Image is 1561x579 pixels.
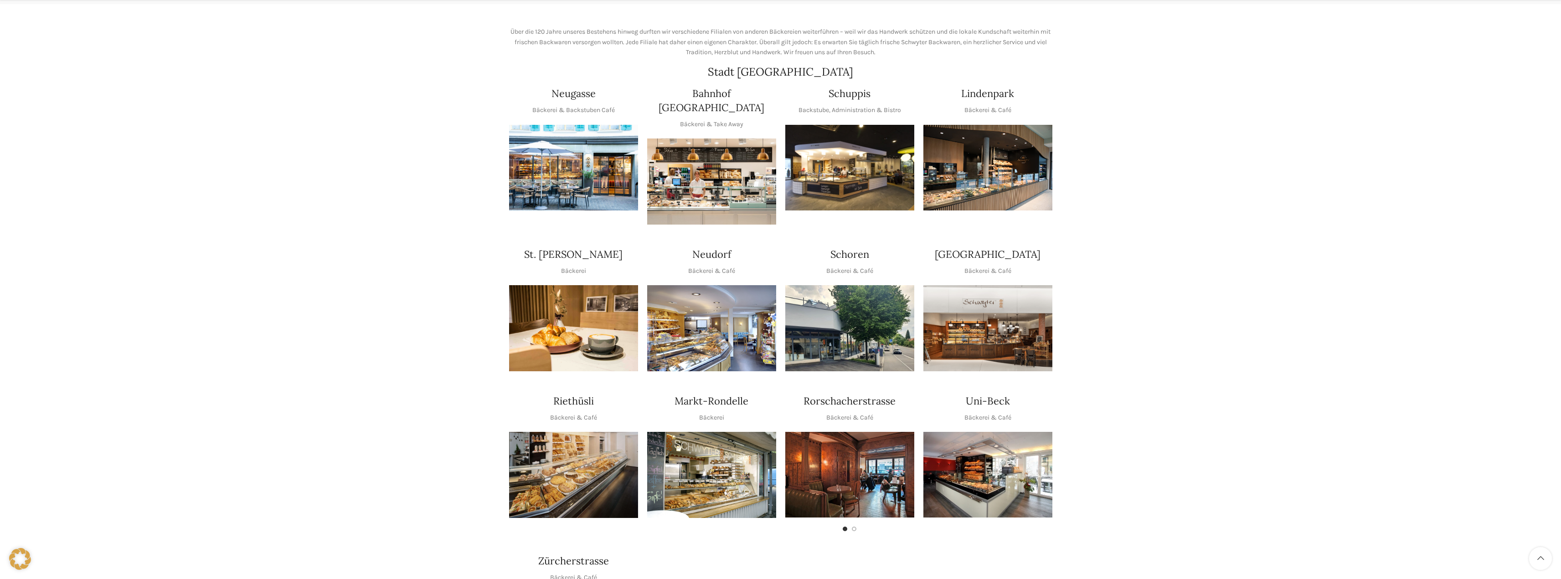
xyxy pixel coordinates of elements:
[923,432,1052,518] img: rechts_09-1
[1529,547,1552,570] a: Scroll to top button
[509,432,638,518] div: 1 / 1
[852,527,856,531] li: Go to slide 2
[961,87,1014,101] h4: Lindenpark
[829,87,871,101] h4: Schuppis
[524,247,623,261] h4: St. [PERSON_NAME]
[675,394,748,408] h4: Markt-Rondelle
[785,285,914,371] div: 1 / 1
[509,67,1052,77] h2: Stadt [GEOGRAPHIC_DATA]
[509,432,638,518] img: Riethüsli-2
[688,266,735,276] p: Bäckerei & Café
[826,266,873,276] p: Bäckerei & Café
[680,119,743,129] p: Bäckerei & Take Away
[561,266,586,276] p: Bäckerei
[964,413,1011,423] p: Bäckerei & Café
[553,394,594,408] h4: Riethüsli
[550,413,597,423] p: Bäckerei & Café
[804,394,896,408] h4: Rorschacherstrasse
[923,285,1052,371] img: Schwyter-1800x900
[843,527,847,531] li: Go to slide 1
[923,125,1052,211] img: 017-e1571925257345
[799,105,901,115] p: Backstube, Administration & Bistro
[964,266,1011,276] p: Bäckerei & Café
[785,125,914,211] img: 150130-Schwyter-013
[647,138,776,225] div: 1 / 1
[538,554,609,568] h4: Zürcherstrasse
[551,87,596,101] h4: Neugasse
[923,125,1052,211] div: 1 / 1
[647,285,776,371] div: 1 / 1
[647,138,776,225] img: Bahnhof St. Gallen
[647,87,776,115] h4: Bahnhof [GEOGRAPHIC_DATA]
[509,125,638,211] img: Neugasse
[785,432,914,518] div: 1 / 2
[935,247,1041,261] h4: [GEOGRAPHIC_DATA]
[785,432,914,518] img: Rorschacherstrasse
[785,285,914,371] img: 0842cc03-b884-43c1-a0c9-0889ef9087d6 copy
[509,27,1052,57] p: Über die 120 Jahre unseres Bestehens hinweg durften wir verschiedene Filialen von anderen Bäckere...
[699,413,724,423] p: Bäckerei
[509,125,638,211] div: 1 / 1
[647,285,776,371] img: Neudorf_1
[964,105,1011,115] p: Bäckerei & Café
[509,285,638,371] img: schwyter-23
[647,432,776,518] div: 1 / 1
[692,247,731,261] h4: Neudorf
[923,432,1052,518] div: 1 / 1
[785,125,914,211] div: 1 / 1
[966,394,1010,408] h4: Uni-Beck
[532,105,615,115] p: Bäckerei & Backstuben Café
[826,413,873,423] p: Bäckerei & Café
[509,285,638,371] div: 1 / 1
[923,285,1052,371] div: 1 / 1
[830,247,869,261] h4: Schoren
[647,432,776,518] img: Rondelle_1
